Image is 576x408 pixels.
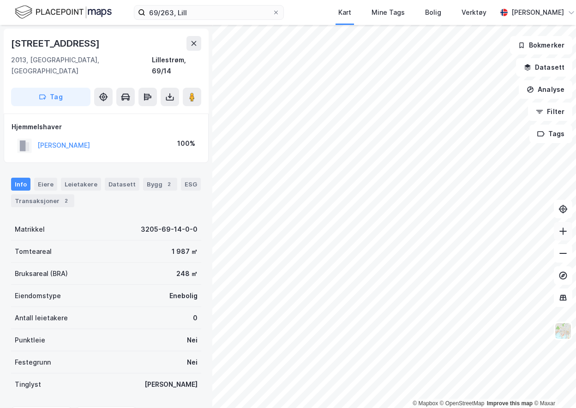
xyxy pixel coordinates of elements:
[15,224,45,235] div: Matrikkel
[169,290,198,301] div: Enebolig
[528,102,572,121] button: Filter
[440,400,485,407] a: OpenStreetMap
[487,400,533,407] a: Improve this map
[15,312,68,324] div: Antall leietakere
[11,88,90,106] button: Tag
[152,54,201,77] div: Lillestrøm, 69/14
[15,357,51,368] div: Festegrunn
[176,268,198,279] div: 248 ㎡
[529,125,572,143] button: Tags
[519,80,572,99] button: Analyse
[61,196,71,205] div: 2
[34,178,57,191] div: Eiere
[144,379,198,390] div: [PERSON_NAME]
[105,178,139,191] div: Datasett
[181,178,201,191] div: ESG
[11,36,102,51] div: [STREET_ADDRESS]
[141,224,198,235] div: 3205-69-14-0-0
[164,180,174,189] div: 2
[11,194,74,207] div: Transaksjoner
[143,178,177,191] div: Bygg
[510,36,572,54] button: Bokmerker
[338,7,351,18] div: Kart
[15,4,112,20] img: logo.f888ab2527a4732fd821a326f86c7f29.svg
[554,322,572,340] img: Z
[425,7,441,18] div: Bolig
[145,6,272,19] input: Søk på adresse, matrikkel, gårdeiere, leietakere eller personer
[15,335,45,346] div: Punktleie
[511,7,564,18] div: [PERSON_NAME]
[172,246,198,257] div: 1 987 ㎡
[12,121,201,132] div: Hjemmelshaver
[61,178,101,191] div: Leietakere
[187,335,198,346] div: Nei
[15,246,52,257] div: Tomteareal
[413,400,438,407] a: Mapbox
[516,58,572,77] button: Datasett
[372,7,405,18] div: Mine Tags
[530,364,576,408] div: Kontrollprogram for chat
[530,364,576,408] iframe: Chat Widget
[11,178,30,191] div: Info
[15,290,61,301] div: Eiendomstype
[15,268,68,279] div: Bruksareal (BRA)
[462,7,486,18] div: Verktøy
[11,54,152,77] div: 2013, [GEOGRAPHIC_DATA], [GEOGRAPHIC_DATA]
[187,357,198,368] div: Nei
[15,379,41,390] div: Tinglyst
[193,312,198,324] div: 0
[177,138,195,149] div: 100%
